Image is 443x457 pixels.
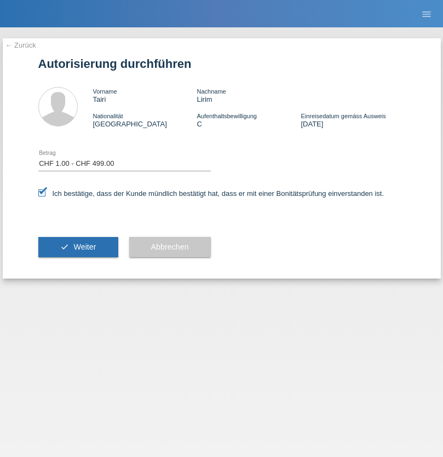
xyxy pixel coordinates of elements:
[129,237,211,258] button: Abbrechen
[38,57,405,71] h1: Autorisierung durchführen
[93,112,197,128] div: [GEOGRAPHIC_DATA]
[197,88,226,95] span: Nachname
[60,242,69,251] i: check
[93,113,123,119] span: Nationalität
[5,41,36,49] a: ← Zurück
[301,113,386,119] span: Einreisedatum gemäss Ausweis
[38,237,118,258] button: check Weiter
[301,112,405,128] div: [DATE]
[197,87,301,103] div: Lirim
[38,189,384,198] label: Ich bestätige, dass der Kunde mündlich bestätigt hat, dass er mit einer Bonitätsprüfung einversta...
[93,88,117,95] span: Vorname
[197,113,256,119] span: Aufenthaltsbewilligung
[73,242,96,251] span: Weiter
[421,9,432,20] i: menu
[197,112,301,128] div: C
[151,242,189,251] span: Abbrechen
[416,10,438,17] a: menu
[93,87,197,103] div: Tairi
